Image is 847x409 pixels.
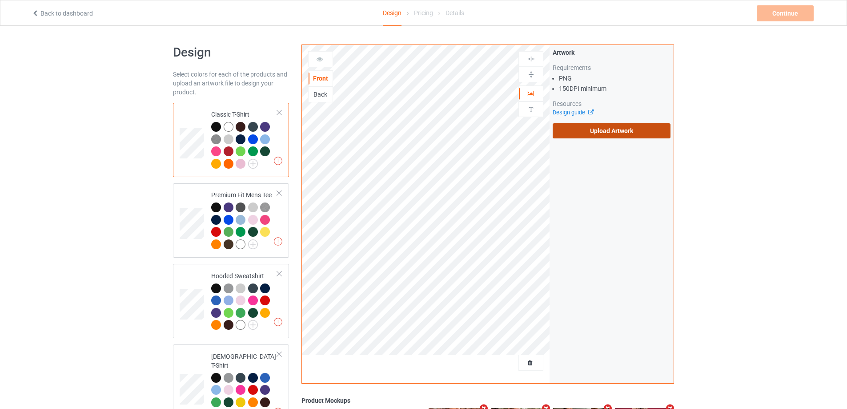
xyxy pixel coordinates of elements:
[260,202,270,212] img: heather_texture.png
[553,123,670,138] label: Upload Artwork
[274,318,282,326] img: exclamation icon
[211,271,277,329] div: Hooded Sweatshirt
[173,103,289,177] div: Classic T-Shirt
[383,0,401,26] div: Design
[527,105,535,113] img: svg%3E%0A
[248,239,258,249] img: svg+xml;base64,PD94bWwgdmVyc2lvbj0iMS4wIiBlbmNvZGluZz0iVVRGLTgiPz4KPHN2ZyB3aWR0aD0iMjJweCIgaGVpZ2...
[309,74,333,83] div: Front
[173,264,289,338] div: Hooded Sweatshirt
[527,70,535,79] img: svg%3E%0A
[559,74,670,83] li: PNG
[274,237,282,246] img: exclamation icon
[211,134,221,144] img: heather_texture.png
[211,110,277,168] div: Classic T-Shirt
[211,190,277,248] div: Premium Fit Mens Tee
[173,45,289,61] h1: Design
[301,396,674,405] div: Product Mockups
[248,159,258,169] img: svg+xml;base64,PD94bWwgdmVyc2lvbj0iMS4wIiBlbmNvZGluZz0iVVRGLTgiPz4KPHN2ZyB3aWR0aD0iMjJweCIgaGVpZ2...
[248,320,258,330] img: svg+xml;base64,PD94bWwgdmVyc2lvbj0iMS4wIiBlbmNvZGluZz0iVVRGLTgiPz4KPHN2ZyB3aWR0aD0iMjJweCIgaGVpZ2...
[274,157,282,165] img: exclamation icon
[553,99,670,108] div: Resources
[309,90,333,99] div: Back
[553,48,670,57] div: Artwork
[32,10,93,17] a: Back to dashboard
[414,0,433,25] div: Pricing
[446,0,464,25] div: Details
[553,63,670,72] div: Requirements
[553,109,593,116] a: Design guide
[173,70,289,97] div: Select colors for each of the products and upload an artwork file to design your product.
[527,55,535,63] img: svg%3E%0A
[559,84,670,93] li: 150 DPI minimum
[173,183,289,258] div: Premium Fit Mens Tee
